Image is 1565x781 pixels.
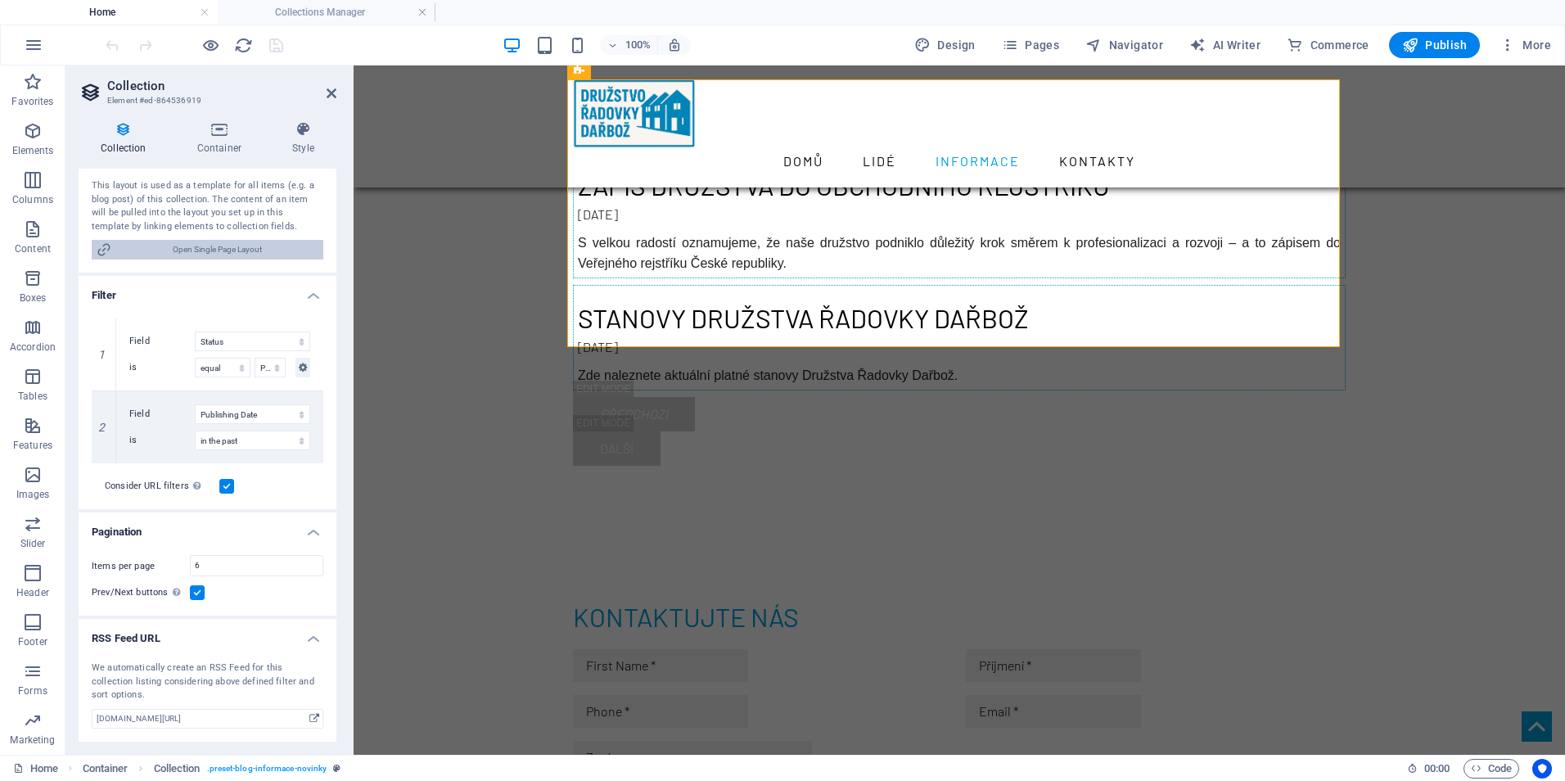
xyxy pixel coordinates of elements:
[1280,32,1376,58] button: Commerce
[83,759,129,779] span: Click to select. Double-click to edit
[908,32,982,58] button: Design
[10,734,55,747] p: Marketing
[20,291,47,305] p: Boxes
[129,404,195,424] label: Field
[129,431,195,450] label: is
[1424,759,1450,779] span: 00 00
[79,512,336,542] h4: Pagination
[1500,37,1551,53] span: More
[600,35,658,55] button: 100%
[1287,37,1369,53] span: Commerce
[20,537,46,550] p: Slider
[218,3,435,21] h4: Collections Manager
[13,439,52,452] p: Features
[1389,32,1480,58] button: Publish
[16,488,50,501] p: Images
[129,332,195,351] label: Field
[1436,762,1438,774] span: :
[1532,759,1552,779] button: Usercentrics
[175,121,270,156] h4: Container
[667,38,682,52] i: On resize automatically adjust zoom level to fit chosen device.
[234,36,253,55] i: Reload page
[79,121,175,156] h4: Collection
[914,37,976,53] span: Design
[1402,37,1467,53] span: Publish
[92,240,323,260] button: Open Single Page Layout
[11,95,53,108] p: Favorites
[1189,37,1261,53] span: AI Writer
[116,240,318,260] span: Open Single Page Layout
[270,121,336,156] h4: Style
[625,35,651,55] h6: 100%
[1183,32,1267,58] button: AI Writer
[1079,32,1170,58] button: Navigator
[90,421,114,434] em: 2
[233,35,253,55] button: reload
[107,79,336,93] h2: Collection
[16,586,49,599] p: Header
[1464,759,1519,779] button: Code
[10,341,56,354] p: Accordion
[92,562,190,571] label: Items per page
[1493,32,1558,58] button: More
[1407,759,1450,779] h6: Session time
[79,619,336,648] h4: RSS Feed URL
[13,759,58,779] a: Click to cancel selection. Double-click to open Pages
[995,32,1066,58] button: Pages
[18,635,47,648] p: Footer
[12,144,54,157] p: Elements
[107,93,304,108] h3: Element #ed-864536919
[154,759,201,779] span: Click to select. Double-click to edit
[90,348,114,361] em: 1
[18,390,47,403] p: Tables
[1002,37,1059,53] span: Pages
[15,242,51,255] p: Content
[908,32,982,58] div: Design (Ctrl+Alt+Y)
[92,661,323,702] div: We automatically create an RSS Feed for this collection listing considering above defined filter ...
[92,179,323,233] div: This layout is used as a template for all items (e.g. a blog post) of this collection. The conten...
[79,276,336,305] h4: Filter
[1085,37,1163,53] span: Navigator
[333,764,341,773] i: This element is a customizable preset
[1471,759,1512,779] span: Code
[92,583,190,603] label: Prev/Next buttons
[129,358,195,377] label: is
[18,684,47,697] p: Forms
[83,759,341,779] nav: breadcrumb
[201,35,220,55] button: Click here to leave preview mode and continue editing
[207,759,327,779] span: . preset-blog-informace-novinky
[12,193,53,206] p: Columns
[105,476,219,496] label: Consider URL filters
